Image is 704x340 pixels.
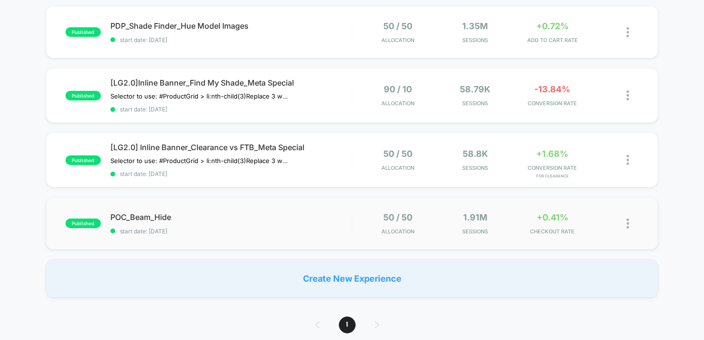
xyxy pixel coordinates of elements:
[463,149,488,159] span: 58.8k
[439,165,511,171] span: Sessions
[65,27,101,37] span: published
[516,165,588,171] span: CONVERSION RATE
[384,84,412,94] span: 90 / 10
[439,228,511,235] span: Sessions
[339,317,356,333] span: 1
[516,228,588,235] span: CHECKOUT RATE
[110,106,352,113] span: start date: [DATE]
[110,228,352,235] span: start date: [DATE]
[110,78,352,88] span: [LG2.0]Inline Banner_Find My Shade_Meta Special
[46,259,659,297] div: Create New Experience
[439,37,511,44] span: Sessions
[536,21,569,31] span: +0.72%
[627,219,629,229] img: close
[516,174,588,178] span: for Clearance
[536,149,568,159] span: +1.68%
[110,143,352,152] span: [LG2.0] Inline Banner_Clearance vs FTB_Meta Special
[462,21,488,31] span: 1.35M
[439,100,511,107] span: Sessions
[627,90,629,100] img: close
[383,21,412,31] span: 50 / 50
[627,27,629,37] img: close
[381,37,414,44] span: Allocation
[110,157,288,165] span: Selector to use: #ProductGrid > li:nth-child(3)Replace 3 with the block number﻿Copy the widget ID...
[65,219,101,228] span: published
[65,91,101,100] span: published
[463,212,487,222] span: 1.91M
[516,37,588,44] span: ADD TO CART RATE
[110,36,352,44] span: start date: [DATE]
[383,149,412,159] span: 50 / 50
[110,21,352,31] span: PDP_Shade Finder_Hue Model Images
[534,84,570,94] span: -13.84%
[381,228,414,235] span: Allocation
[110,212,352,222] span: POC_Beam_Hide
[110,170,352,177] span: start date: [DATE]
[381,165,414,171] span: Allocation
[383,212,412,222] span: 50 / 50
[537,212,568,222] span: +0.41%
[110,92,288,100] span: Selector to use: #ProductGrid > li:nth-child(3)Replace 3 with the block number﻿Copy the widget ID...
[516,100,588,107] span: CONVERSION RATE
[65,155,101,165] span: published
[460,84,490,94] span: 58.79k
[627,155,629,165] img: close
[381,100,414,107] span: Allocation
